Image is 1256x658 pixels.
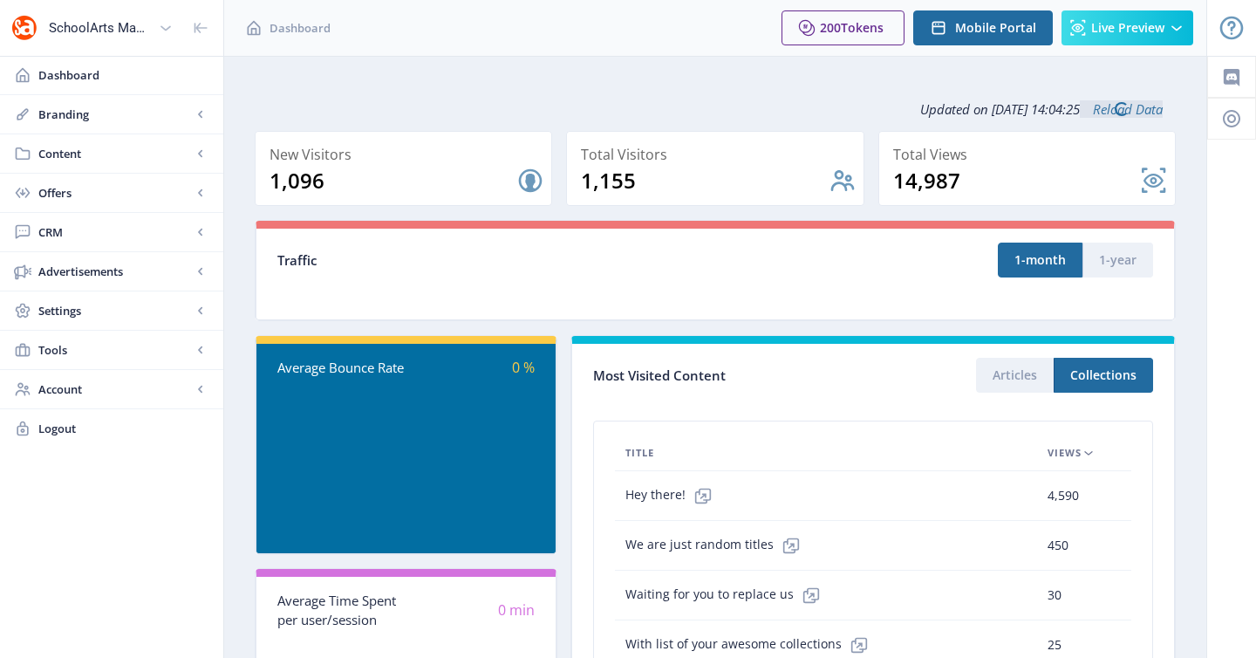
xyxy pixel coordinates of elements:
div: Most Visited Content [593,362,873,389]
div: 1,096 [270,167,516,195]
span: Mobile Portal [955,21,1036,35]
div: Traffic [277,250,715,271]
span: Views [1048,442,1082,463]
button: 1-year [1082,243,1153,278]
span: Logout [38,420,209,437]
span: Offers [38,184,192,202]
span: Title [625,442,654,463]
span: Hey there! [625,478,720,513]
span: Dashboard [38,66,209,84]
span: 25 [1048,634,1061,655]
span: Advertisements [38,263,192,280]
div: Updated on [DATE] 14:04:25 [255,87,1176,131]
span: Dashboard [270,19,331,37]
button: Collections [1054,358,1153,393]
span: Tokens [841,19,884,36]
a: Reload Data [1080,100,1163,118]
span: Branding [38,106,192,123]
button: Mobile Portal [913,10,1053,45]
div: Average Bounce Rate [277,358,406,378]
span: Content [38,145,192,162]
div: New Visitors [270,142,544,167]
div: 1,155 [581,167,828,195]
div: Average Time Spent per user/session [277,591,406,630]
button: 1-month [998,243,1082,278]
span: Account [38,380,192,398]
div: 0 min [406,600,536,620]
div: Total Views [893,142,1168,167]
button: 200Tokens [782,10,904,45]
button: Articles [976,358,1054,393]
div: 14,987 [893,167,1140,195]
span: 450 [1048,535,1068,556]
span: We are just random titles [625,528,809,563]
span: 4,590 [1048,485,1079,506]
span: Waiting for you to replace us [625,578,829,613]
span: Live Preview [1091,21,1164,35]
button: Live Preview [1061,10,1193,45]
span: Settings [38,302,192,319]
div: Total Visitors [581,142,856,167]
span: 30 [1048,585,1061,606]
span: CRM [38,223,192,241]
img: properties.app_icon.png [10,14,38,42]
div: SchoolArts Magazine [49,9,152,47]
span: 0 % [512,358,535,377]
span: Tools [38,341,192,359]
